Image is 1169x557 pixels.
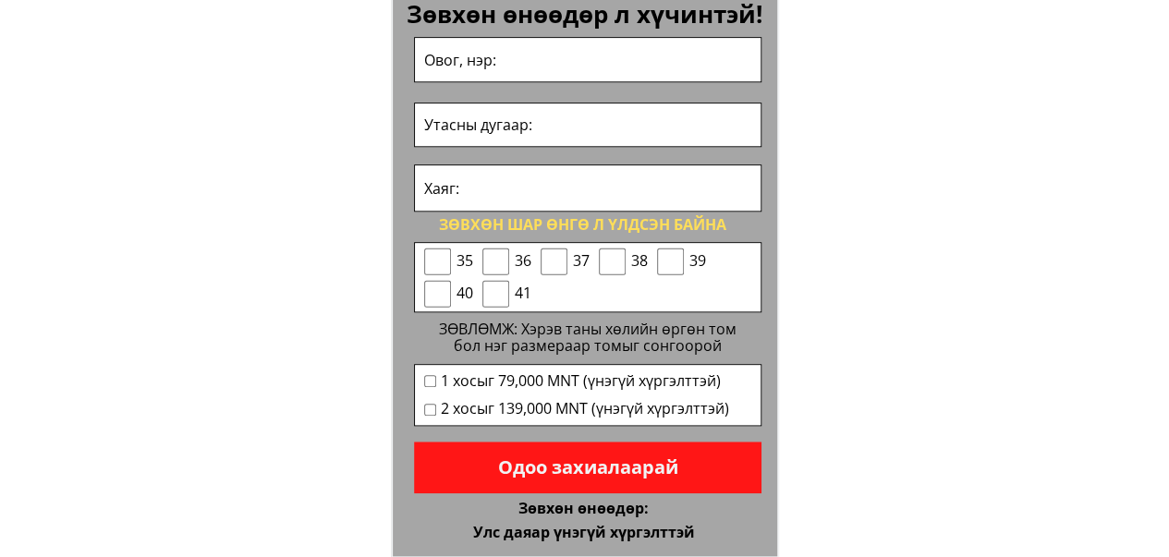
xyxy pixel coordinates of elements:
input: Хаяг: [420,165,756,211]
span: 1 хосыг 79,000 MNT (үнэгүй хүргэлттэй) [441,369,729,394]
div: Зөвхөн өнөөдөр: Улс даяар үнэгүй хүргэлттэй [367,497,800,544]
span: 39 [688,249,706,273]
input: Утасны дугаар: [420,103,756,147]
span: 35 [456,249,473,273]
div: ЗӨВЛӨМЖ: Хэрэв таны хөлийн өргөн том бол нэг размераар томыг сонгоорой [427,321,749,354]
span: 40 [456,282,473,306]
span: 38 [630,249,648,273]
input: Овог, нэр: [420,38,756,81]
span: 2 хосыг 139,000 MNT (үнэгүй хүргэлттэй) [441,397,729,421]
span: 37 [572,249,590,273]
p: Одоо захиалаарай [414,442,761,493]
div: Зөвхөн шар өнгө л үлдсэн байна [402,213,763,237]
span: 41 [514,282,531,306]
span: 36 [514,249,531,273]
